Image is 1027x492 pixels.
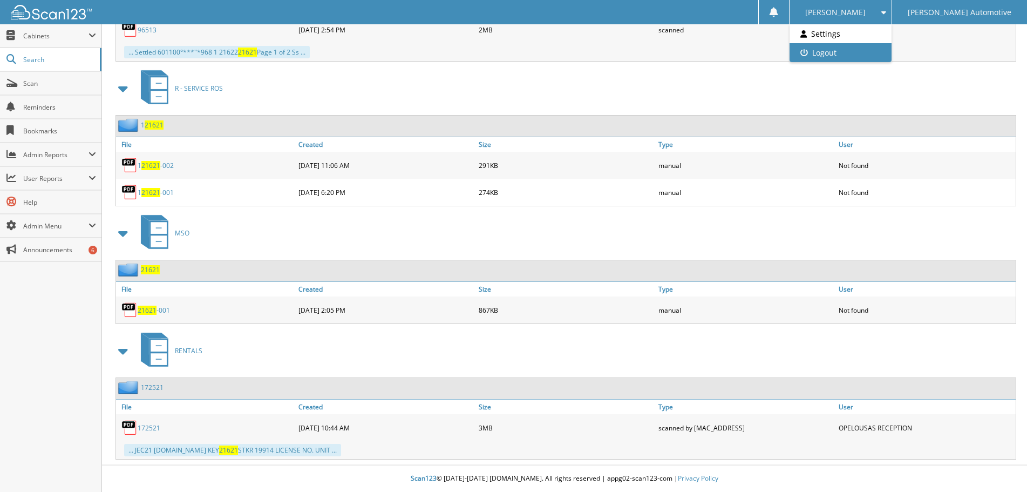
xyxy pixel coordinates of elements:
div: 2MB [476,19,656,41]
div: [DATE] 10:44 AM [296,417,475,439]
span: MSO [175,228,189,238]
span: Admin Menu [23,221,89,231]
a: User [836,282,1016,296]
div: manual [656,181,835,203]
span: Help [23,198,96,207]
img: PDF.png [121,157,138,173]
div: Not found [836,299,1016,321]
div: ... Settled 601100°***"*968 1 21622 Page 1 of 2 Ss ... [124,46,310,58]
a: Created [296,400,475,414]
img: folder2.png [118,118,141,132]
div: [PERSON_NAME] [836,19,1016,41]
span: R - SERVICE ROS [175,84,223,93]
span: 21621 [141,161,160,170]
span: Scan [23,79,96,88]
div: [DATE] 6:20 PM [296,181,475,203]
a: R - SERVICE ROS [134,67,223,110]
a: Type [656,282,835,296]
div: 291KB [476,154,656,176]
a: Privacy Policy [678,474,718,483]
img: PDF.png [121,302,138,318]
div: [DATE] 2:54 PM [296,19,475,41]
a: MSO [134,212,189,254]
a: User [836,137,1016,152]
span: User Reports [23,174,89,183]
a: Created [296,282,475,296]
span: Scan123 [411,474,437,483]
img: PDF.png [121,184,138,200]
div: Not found [836,181,1016,203]
span: 21621 [141,188,160,197]
img: folder2.png [118,381,141,394]
a: 21621-001 [138,306,170,315]
span: 21621 [238,48,257,57]
div: 6 [89,246,97,254]
div: 274KB [476,181,656,203]
div: scanned [656,19,835,41]
div: 867KB [476,299,656,321]
a: User [836,400,1016,414]
a: 172521 [138,423,160,433]
a: Size [476,400,656,414]
span: 21621 [145,120,164,130]
span: Bookmarks [23,126,96,136]
img: PDF.png [121,22,138,38]
div: manual [656,154,835,176]
div: ... JEC21 [DOMAIN_NAME] KEY STKR 19914 LICENSE NO. UNIT ... [124,444,341,456]
div: [DATE] 11:06 AM [296,154,475,176]
img: folder2.png [118,263,141,277]
img: PDF.png [121,420,138,436]
span: [PERSON_NAME] [805,9,866,16]
span: 21621 [219,446,238,455]
div: 3MB [476,417,656,439]
a: Created [296,137,475,152]
a: Type [656,137,835,152]
a: RENTALS [134,329,202,372]
a: Logout [790,43,892,62]
span: Search [23,55,94,64]
a: 172521 [141,383,164,392]
div: [DATE] 2:05 PM [296,299,475,321]
a: File [116,282,296,296]
a: 121621-002 [138,161,174,170]
div: OPELOUSAS RECEPTION [836,417,1016,439]
div: scanned by [MAC_ADDRESS] [656,417,835,439]
a: File [116,400,296,414]
a: 96513 [138,25,157,35]
div: manual [656,299,835,321]
a: 121621-001 [138,188,174,197]
span: Announcements [23,245,96,254]
a: Type [656,400,835,414]
span: Cabinets [23,31,89,41]
a: Settings [790,24,892,43]
a: Size [476,282,656,296]
div: Not found [836,154,1016,176]
span: RENTALS [175,346,202,355]
div: © [DATE]-[DATE] [DOMAIN_NAME]. All rights reserved | appg02-scan123-com | [102,466,1027,492]
span: [PERSON_NAME] Automotive [908,9,1011,16]
span: Reminders [23,103,96,112]
span: 21621 [138,306,157,315]
a: File [116,137,296,152]
a: 21621 [141,265,160,274]
a: Size [476,137,656,152]
span: Admin Reports [23,150,89,159]
img: scan123-logo-white.svg [11,5,92,19]
a: 121621 [141,120,164,130]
